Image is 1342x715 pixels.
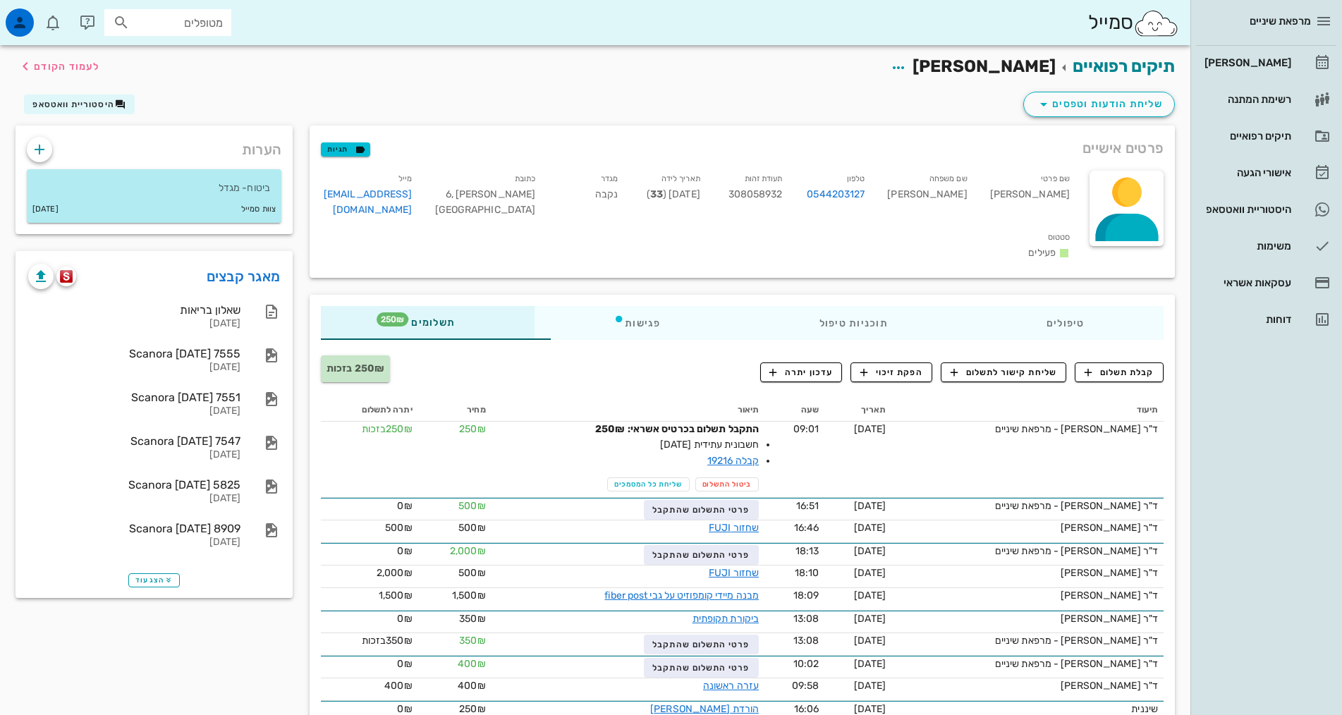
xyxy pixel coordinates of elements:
[1202,277,1291,288] div: עסקאות אשראי
[362,405,413,415] span: יתרה לתשלום
[1075,362,1164,382] button: קבלת תשלום
[1196,82,1336,116] a: רשימת המתנה
[1196,46,1336,80] a: [PERSON_NAME]
[891,399,1164,422] th: תיעוד
[793,635,819,647] span: 13:08
[1061,522,1158,534] span: ד"ר [PERSON_NAME]
[321,142,370,157] button: תגיות
[1131,703,1158,715] span: שיננית
[854,635,886,647] span: [DATE]
[451,188,453,200] span: ,
[458,567,485,579] span: 500₪
[1061,613,1158,625] span: ד"ר [PERSON_NAME]
[458,658,485,670] span: 400₪
[28,493,240,505] div: [DATE]
[854,423,886,435] span: [DATE]
[1061,567,1158,579] span: ד"ר [PERSON_NAME]
[707,455,759,467] a: קבלה 19216
[599,436,759,453] span: חשבונית עתידית [DATE]
[650,188,663,200] strong: 33
[793,613,819,625] span: 13:08
[995,423,1158,435] span: ד"ר [PERSON_NAME] - מרפאת שיניים
[854,589,886,601] span: [DATE]
[1196,156,1336,190] a: אישורי הגעה
[458,522,485,534] span: 500₪
[1202,167,1291,178] div: אישורי הגעה
[362,635,386,647] span: בזכות
[327,544,413,558] div: 0₪
[652,505,750,515] span: פרטי התשלום שהתקבל
[327,611,413,626] div: 0₪
[1196,302,1336,336] a: דוחות
[745,174,783,183] small: תעודת זהות
[60,270,73,283] img: scanora logo
[492,399,764,422] th: תיאור
[1041,174,1070,183] small: שם פרטי
[979,168,1081,226] div: [PERSON_NAME]
[1048,233,1070,242] small: סטטוס
[28,478,240,491] div: Scanora [DATE] 5825
[1061,589,1158,601] span: ד"ר [PERSON_NAME]
[1028,247,1056,259] span: פעילים
[32,99,114,109] span: היסטוריית וואטסאפ
[854,613,886,625] span: [DATE]
[764,399,824,422] th: שעה
[738,405,760,415] span: תיאור
[760,362,843,382] button: עדכון יתרה
[400,318,455,328] span: תשלומים
[913,56,1056,76] span: [PERSON_NAME]
[398,174,412,183] small: מייל
[860,366,923,379] span: הפקת זיכוי
[327,656,413,671] div: 0₪
[28,362,240,374] div: [DATE]
[796,500,819,512] span: 16:51
[941,362,1066,382] button: שליחת קישור לתשלום
[647,188,700,200] span: [DATE] ( )
[807,187,865,202] a: 0544203127
[1133,9,1179,37] img: SmileCloud logo
[435,204,536,216] span: [GEOGRAPHIC_DATA]
[693,613,759,625] a: ביקורת תקופתית
[28,303,240,317] div: שאלון בריאות
[850,362,932,382] button: הפקת זיכוי
[1250,15,1311,28] span: מרפאת שיניים
[28,537,240,549] div: [DATE]
[792,680,819,692] span: 09:58
[793,658,819,670] span: 10:02
[458,680,485,692] span: 400₪
[854,703,886,715] span: [DATE]
[607,477,690,491] button: שליחת כל המסמכים
[327,678,413,693] div: 400₪
[854,680,886,692] span: [DATE]
[459,423,485,435] span: 250₪
[709,522,759,534] a: שחזור FUJI
[995,635,1158,647] span: ד"ר [PERSON_NAME] - מרפאת שיניים
[847,174,865,183] small: טלפון
[547,168,629,226] div: נקבה
[1137,405,1159,415] span: תיעוד
[459,635,485,647] span: 350₪
[327,422,413,436] div: 250₪
[728,188,783,200] span: 308058932
[652,550,750,560] span: פרטי התשלום שהתקבל
[458,500,485,512] span: 500₪
[995,545,1158,557] span: ד"ר [PERSON_NAME] - מרפאת שיניים
[1202,130,1291,142] div: תיקים רפואיים
[1196,229,1336,263] a: משימות
[740,306,967,340] div: תוכניות טיפול
[377,312,408,326] span: תג
[1202,314,1291,325] div: דוחות
[861,405,886,415] span: תאריך
[652,663,750,673] span: פרטי התשלום שהתקבל
[601,174,618,183] small: מגדר
[644,545,759,565] button: פרטי התשלום שהתקבל
[1196,119,1336,153] a: תיקים רפואיים
[327,362,384,374] span: 250₪ בזכות
[644,635,759,654] button: פרטי התשלום שהתקבל
[695,477,759,491] button: ביטול התשלום
[459,613,485,625] span: 350₪
[652,640,750,649] span: פרטי התשלום שהתקבל
[795,545,819,557] span: 18:13
[28,522,240,535] div: Scanora [DATE] 8909
[702,480,752,489] span: ביטול התשלום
